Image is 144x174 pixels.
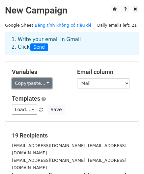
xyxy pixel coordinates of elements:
[95,22,139,29] span: Daily emails left: 21
[12,95,40,102] a: Templates
[95,23,139,28] a: Daily emails left: 21
[111,142,144,174] iframe: Chat Widget
[5,23,92,28] small: Google Sheet:
[12,132,132,139] h5: 19 Recipients
[47,105,65,115] button: Save
[12,78,52,88] a: Copy/paste...
[12,143,126,156] small: [EMAIL_ADDRESS][DOMAIN_NAME], [EMAIL_ADDRESS][DOMAIN_NAME]
[12,158,126,170] small: [EMAIL_ADDRESS][DOMAIN_NAME], [EMAIL_ADDRESS][DOMAIN_NAME]
[12,68,67,76] h5: Variables
[111,142,144,174] div: Tiện ích trò chuyện
[12,105,37,115] a: Load...
[5,5,139,16] h2: New Campaign
[35,23,91,28] a: Bảng tính không có tiêu đề
[77,68,132,76] h5: Email column
[30,43,48,51] span: Send
[7,36,137,51] div: 1. Write your email in Gmail 2. Click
